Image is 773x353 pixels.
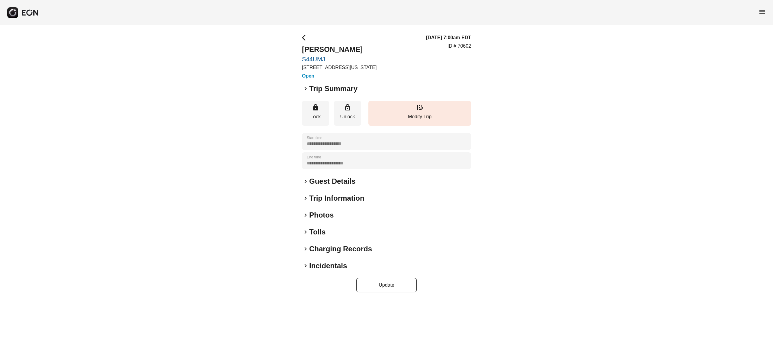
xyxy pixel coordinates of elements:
span: keyboard_arrow_right [302,245,309,253]
span: lock [312,104,319,111]
h2: Incidentals [309,261,347,271]
p: [STREET_ADDRESS][US_STATE] [302,64,377,71]
span: arrow_back_ios [302,34,309,41]
h2: Tolls [309,227,326,237]
h2: Trip Information [309,193,364,203]
span: keyboard_arrow_right [302,228,309,236]
span: keyboard_arrow_right [302,262,309,269]
span: keyboard_arrow_right [302,178,309,185]
h2: Photos [309,210,334,220]
button: Lock [302,101,329,126]
a: S44UMJ [302,56,377,63]
h3: [DATE] 7:00am EDT [426,34,471,41]
p: Modify Trip [371,113,468,120]
p: ID # 70602 [447,43,471,50]
button: Unlock [334,101,361,126]
h3: Open [302,72,377,80]
p: Unlock [337,113,358,120]
p: Lock [305,113,326,120]
h2: Charging Records [309,244,372,254]
span: keyboard_arrow_right [302,211,309,219]
button: Modify Trip [368,101,471,126]
span: menu [759,8,766,15]
button: Update [356,278,417,292]
h2: Guest Details [309,176,355,186]
span: keyboard_arrow_right [302,195,309,202]
span: keyboard_arrow_right [302,85,309,92]
span: lock_open [344,104,351,111]
span: edit_road [416,104,423,111]
h2: Trip Summary [309,84,358,94]
h2: [PERSON_NAME] [302,45,377,54]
